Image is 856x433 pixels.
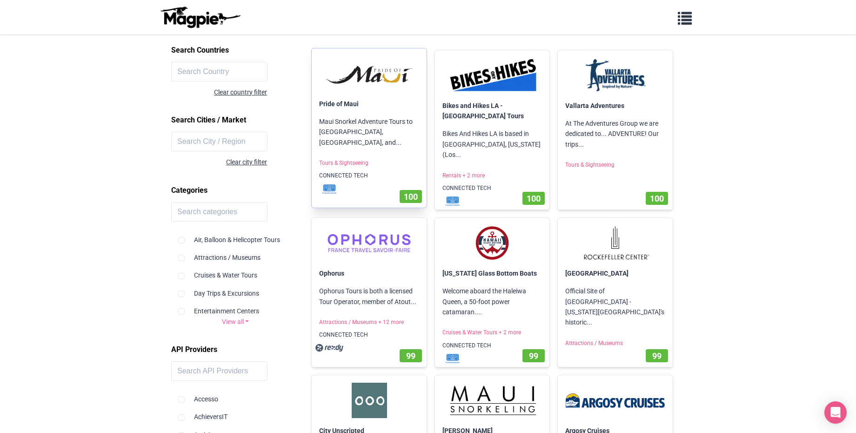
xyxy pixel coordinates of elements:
h2: Search Countries [171,42,300,58]
span: 100 [650,194,664,203]
img: mf1jrhtrrkrdcsvakxwt.svg [439,196,467,206]
span: 99 [406,351,415,361]
p: CONNECTED TECH [435,180,549,196]
p: Official Site of [GEOGRAPHIC_DATA] - [US_STATE][GEOGRAPHIC_DATA]'s historic... [558,278,672,335]
img: mf1jrhtrrkrdcsvakxwt.svg [439,354,467,363]
input: Search Country [171,62,267,81]
p: Cruises & Water Tours + 2 more [435,325,549,341]
p: Tours & Sightseeing [312,155,426,171]
h2: Search Cities / Market [171,112,300,128]
img: Maui Snorkeling logo [442,383,542,418]
a: Bikes and Hikes LA - [GEOGRAPHIC_DATA] Tours [442,102,524,120]
img: mf1jrhtrrkrdcsvakxwt.svg [315,184,343,194]
span: 99 [652,351,662,361]
p: Tours & Sightseeing [558,157,672,173]
div: Entertainment Centers [178,298,293,316]
a: Pride of Maui [319,100,359,108]
p: Maui Snorkel Adventure Tours to [GEOGRAPHIC_DATA], [GEOGRAPHIC_DATA], and... [312,109,426,155]
input: Search City / Region [171,132,267,151]
a: View all [171,317,300,327]
p: CONNECTED TECH [435,338,549,354]
div: Attractions / Museums [178,245,293,263]
span: 99 [529,351,538,361]
img: City Unscripted logo [319,383,419,418]
div: Air, Balloon & Helicopter Tours [178,227,293,245]
img: logo-ab69f6fb50320c5b225c76a69d11143b.png [158,6,242,28]
div: Cruises & Water Tours [178,263,293,280]
p: CONNECTED TECH [312,168,426,184]
img: Vallarta Adventures logo [565,58,665,93]
img: Hawaii Glass Bottom Boats logo [442,225,542,261]
img: Rockefeller Center logo [565,225,665,261]
div: Clear country filter [171,87,267,97]
p: Attractions / Museums [558,335,672,352]
div: AchieversIT [178,404,293,422]
img: Bikes and Hikes LA - Los Angeles Tours logo [442,58,542,93]
img: Argosy Cruises logo [565,383,665,418]
a: [GEOGRAPHIC_DATA] [565,270,629,277]
input: Search API Providers [171,361,267,381]
a: Vallarta Adventures [565,102,624,109]
span: 100 [404,192,418,202]
img: Pride of Maui logo [319,56,419,91]
h2: Categories [171,183,300,198]
p: CONNECTED TECH [312,327,426,343]
div: Open Intercom Messenger [824,401,847,424]
p: At The Adventures Group we are dedicated to... ADVENTURE! Our trips... [558,111,672,157]
div: Accesso [178,386,293,404]
p: Bikes And Hikes LA is based in [GEOGRAPHIC_DATA], [US_STATE] (Los... [435,121,549,167]
p: Attractions / Museums + 12 more [312,314,426,331]
p: Ophorus Tours is both a licensed Tour Operator, member of Atout... [312,278,426,314]
div: Day Trips & Excursions [178,281,293,298]
h2: API Providers [171,342,300,358]
img: nqlimdq2sxj4qjvnmsjn.svg [315,343,343,352]
p: Rentals + 2 more [435,168,549,184]
input: Search categories [171,202,267,222]
div: Clear city filter [171,157,267,167]
span: 100 [527,194,541,203]
a: Ophorus [319,270,344,277]
a: [US_STATE] Glass Bottom Boats [442,270,537,277]
img: Ophorus logo [319,225,419,261]
p: Welcome aboard the Haleiwa Queen, a 50-foot power catamaran.... [435,278,549,325]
